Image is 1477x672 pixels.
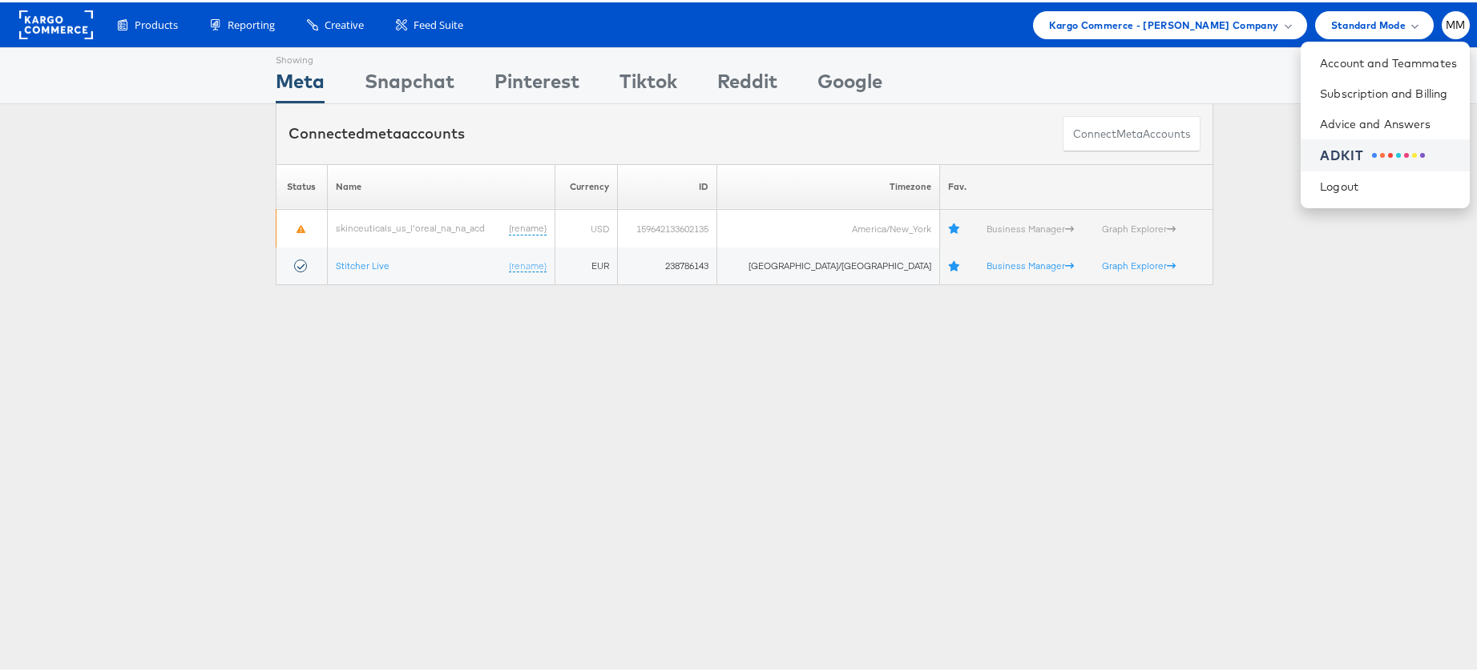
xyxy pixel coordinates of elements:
a: Graph Explorer [1102,257,1176,269]
a: Logout [1320,176,1457,192]
th: ID [617,162,716,207]
span: Products [135,15,178,30]
span: meta [365,122,402,140]
a: Account and Teammates [1320,53,1457,69]
th: Name [327,162,555,207]
span: meta [1116,124,1143,139]
a: skinceuticals_us_l'oreal_na_na_acd [336,219,485,231]
div: Tiktok [619,65,677,101]
span: Reporting [228,15,275,30]
a: Subscription and Billing [1320,83,1457,99]
td: [GEOGRAPHIC_DATA]/[GEOGRAPHIC_DATA] [716,245,939,283]
th: Timezone [716,162,939,207]
td: 238786143 [617,245,716,283]
div: Google [817,65,882,101]
span: Kargo Commerce - [PERSON_NAME] Company [1049,14,1279,31]
a: Advice and Answers [1320,114,1457,130]
a: ADKIT [1320,144,1457,163]
th: Currency [555,162,617,207]
th: Status [276,162,328,207]
div: ADKIT [1320,144,1364,163]
td: America/New_York [716,207,939,245]
div: Pinterest [494,65,579,101]
div: Reddit [717,65,777,101]
div: Showing [276,46,325,65]
a: Business Manager [987,257,1074,269]
a: (rename) [509,219,547,233]
span: Standard Mode [1331,14,1406,31]
span: Feed Suite [414,15,463,30]
div: Snapchat [365,65,454,101]
span: Creative [325,15,364,30]
a: Graph Explorer [1102,220,1176,232]
a: Stitcher Live [336,257,389,269]
button: ConnectmetaAccounts [1063,114,1201,150]
div: Meta [276,65,325,101]
a: Business Manager [987,220,1074,232]
div: Connected accounts [289,121,465,142]
a: (rename) [509,257,547,271]
span: MM [1446,18,1466,28]
td: USD [555,207,617,245]
td: 159642133602135 [617,207,716,245]
td: EUR [555,245,617,283]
